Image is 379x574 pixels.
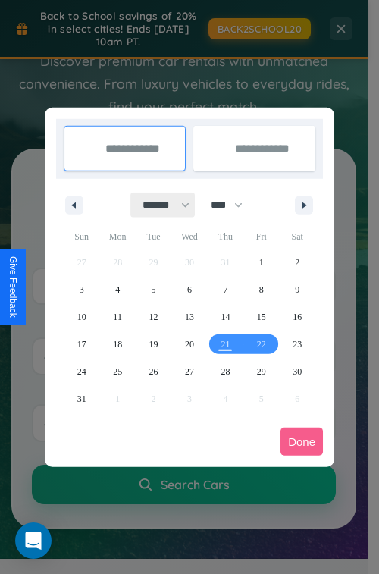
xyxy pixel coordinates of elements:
button: 27 [171,358,207,385]
button: 22 [243,331,279,358]
button: 13 [171,303,207,331]
span: Tue [136,224,171,249]
span: Fri [243,224,279,249]
button: 15 [243,303,279,331]
span: 12 [149,303,158,331]
button: 1 [243,249,279,276]
button: 29 [243,358,279,385]
span: 3 [80,276,84,303]
button: 28 [208,358,243,385]
button: 18 [99,331,135,358]
button: 31 [64,385,99,412]
span: 19 [149,331,158,358]
span: 22 [257,331,266,358]
span: 9 [295,276,299,303]
span: 20 [185,331,194,358]
span: 15 [257,303,266,331]
span: 5 [152,276,156,303]
span: Thu [208,224,243,249]
button: 8 [243,276,279,303]
span: 6 [187,276,192,303]
button: 20 [171,331,207,358]
span: Sat [280,224,315,249]
span: 11 [113,303,122,331]
span: 27 [185,358,194,385]
span: 10 [77,303,86,331]
span: 14 [221,303,230,331]
button: 6 [171,276,207,303]
button: 11 [99,303,135,331]
span: 25 [113,358,122,385]
span: 16 [293,303,302,331]
button: 4 [99,276,135,303]
button: 25 [99,358,135,385]
button: 16 [280,303,315,331]
span: 13 [185,303,194,331]
span: 26 [149,358,158,385]
button: 10 [64,303,99,331]
button: 7 [208,276,243,303]
span: Wed [171,224,207,249]
button: 26 [136,358,171,385]
span: 30 [293,358,302,385]
button: 23 [280,331,315,358]
span: 23 [293,331,302,358]
span: 1 [259,249,264,276]
div: Open Intercom Messenger [15,522,52,559]
span: 7 [223,276,227,303]
button: Done [280,428,323,456]
span: 4 [115,276,120,303]
button: 21 [208,331,243,358]
span: 21 [221,331,230,358]
button: 14 [208,303,243,331]
button: 17 [64,331,99,358]
span: 31 [77,385,86,412]
span: Sun [64,224,99,249]
span: Mon [99,224,135,249]
button: 30 [280,358,315,385]
div: Give Feedback [8,256,18,318]
button: 3 [64,276,99,303]
button: 9 [280,276,315,303]
span: 17 [77,331,86,358]
span: 8 [259,276,264,303]
button: 2 [280,249,315,276]
button: 12 [136,303,171,331]
span: 29 [257,358,266,385]
button: 5 [136,276,171,303]
span: 28 [221,358,230,385]
span: 24 [77,358,86,385]
button: 19 [136,331,171,358]
span: 18 [113,331,122,358]
button: 24 [64,358,99,385]
span: 2 [295,249,299,276]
